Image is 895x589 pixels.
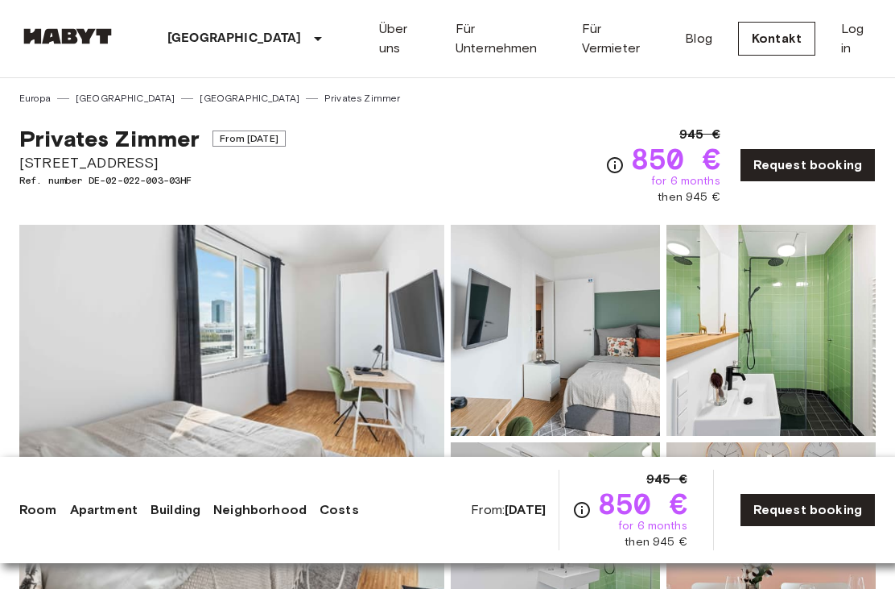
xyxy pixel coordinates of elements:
a: Über uns [379,19,430,58]
a: Costs [320,500,359,520]
span: for 6 months [651,173,720,189]
a: Apartment [70,500,138,520]
a: [GEOGRAPHIC_DATA] [200,91,299,106]
img: Habyt [19,28,116,44]
span: then 945 € [625,534,687,550]
a: Request booking [740,148,876,182]
b: [DATE] [505,502,546,517]
a: Kontakt [738,22,815,56]
a: Für Vermieter [582,19,660,58]
span: [STREET_ADDRESS] [19,152,286,173]
span: then 945 € [658,189,720,205]
a: [GEOGRAPHIC_DATA] [76,91,175,106]
span: From [DATE] [212,131,286,147]
a: Log in [841,19,876,58]
img: Picture of unit DE-02-022-003-03HF [451,225,660,436]
span: 850 € [631,144,720,173]
p: [GEOGRAPHIC_DATA] [167,29,302,48]
span: Ref. number DE-02-022-003-03HF [19,173,286,188]
svg: Check cost overview for full price breakdown. Please note that discounts apply to new joiners onl... [572,500,592,520]
a: Building [151,500,200,520]
img: Picture of unit DE-02-022-003-03HF [666,225,876,436]
span: 945 € [646,470,687,489]
a: Für Unternehmen [456,19,556,58]
span: for 6 months [618,518,687,534]
a: Neighborhood [213,500,307,520]
a: Blog [685,29,712,48]
svg: Check cost overview for full price breakdown. Please note that discounts apply to new joiners onl... [605,156,625,175]
a: Europa [19,91,51,106]
span: 850 € [598,489,687,518]
span: 945 € [679,125,720,144]
span: From: [471,501,546,519]
a: Request booking [740,493,876,527]
span: Privates Zimmer [19,125,200,152]
a: Room [19,500,57,520]
a: Privates Zimmer [324,91,400,106]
